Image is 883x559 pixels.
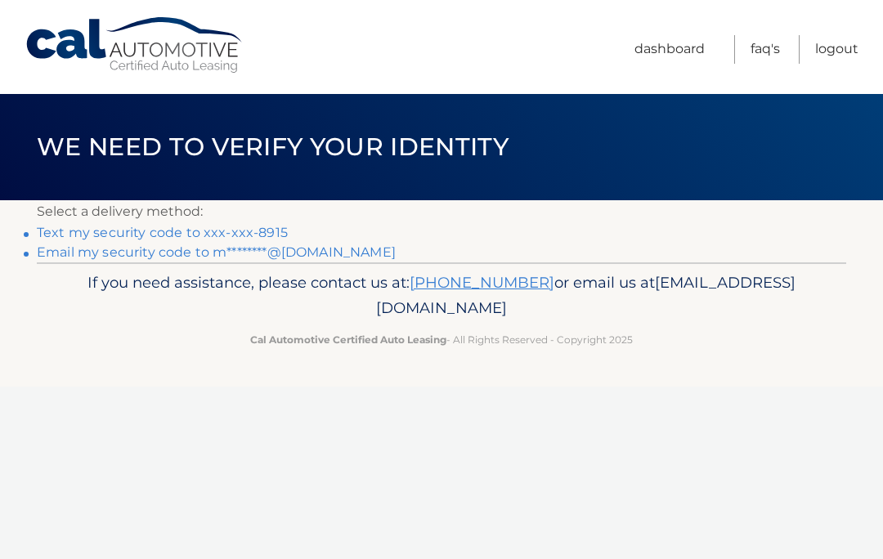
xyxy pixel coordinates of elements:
[815,35,858,64] a: Logout
[410,273,554,292] a: [PHONE_NUMBER]
[634,35,705,64] a: Dashboard
[37,244,396,260] a: Email my security code to m********@[DOMAIN_NAME]
[37,225,288,240] a: Text my security code to xxx-xxx-8915
[61,331,822,348] p: - All Rights Reserved - Copyright 2025
[61,270,822,322] p: If you need assistance, please contact us at: or email us at
[37,132,509,162] span: We need to verify your identity
[751,35,780,64] a: FAQ's
[37,200,846,223] p: Select a delivery method:
[250,333,446,346] strong: Cal Automotive Certified Auto Leasing
[25,16,245,74] a: Cal Automotive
